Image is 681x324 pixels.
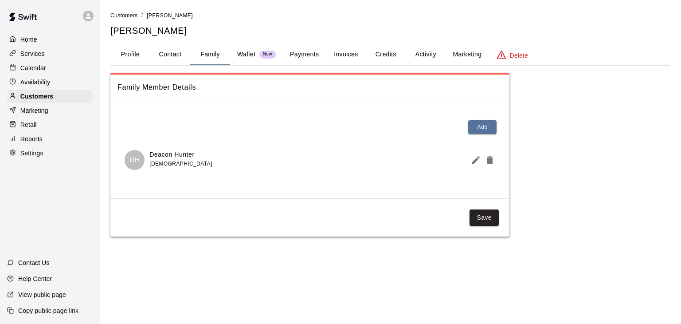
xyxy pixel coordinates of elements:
p: View public page [18,290,66,299]
nav: breadcrumb [110,11,670,20]
button: Delete [481,151,495,169]
p: Help Center [18,274,52,283]
p: Reports [20,134,43,143]
button: Family [190,44,230,65]
p: Services [20,49,45,58]
p: Delete [510,51,528,60]
p: Customers [20,92,53,101]
a: Customers [7,90,93,103]
p: Retail [20,120,37,129]
button: Marketing [446,44,489,65]
a: Retail [7,118,93,131]
p: Settings [20,149,43,158]
li: / [141,11,143,20]
a: Reports [7,132,93,146]
div: Deacon Hunter [125,150,145,170]
button: Invoices [326,44,366,65]
button: Activity [406,44,446,65]
button: Edit Member [467,151,481,169]
p: Deacon Hunter [149,150,212,159]
p: Marketing [20,106,48,115]
span: [DEMOGRAPHIC_DATA] [149,161,212,167]
button: Credits [366,44,406,65]
button: Save [470,209,499,226]
p: Wallet [237,50,256,59]
h5: [PERSON_NAME] [110,25,670,37]
span: Family Member Details [117,82,502,93]
p: Home [20,35,37,44]
button: Payments [283,44,326,65]
button: Profile [110,44,150,65]
a: Home [7,33,93,46]
button: Contact [150,44,190,65]
span: [PERSON_NAME] [147,12,193,19]
span: New [259,51,276,57]
p: Contact Us [18,258,50,267]
p: Availability [20,78,51,87]
p: Calendar [20,63,46,72]
p: Copy public page link [18,306,78,315]
a: Calendar [7,61,93,75]
a: Settings [7,146,93,160]
div: basic tabs example [110,44,670,65]
p: DH [130,155,139,165]
a: Marketing [7,104,93,117]
a: Customers [110,12,138,19]
a: Availability [7,75,93,89]
button: Add [468,120,497,134]
a: Services [7,47,93,60]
